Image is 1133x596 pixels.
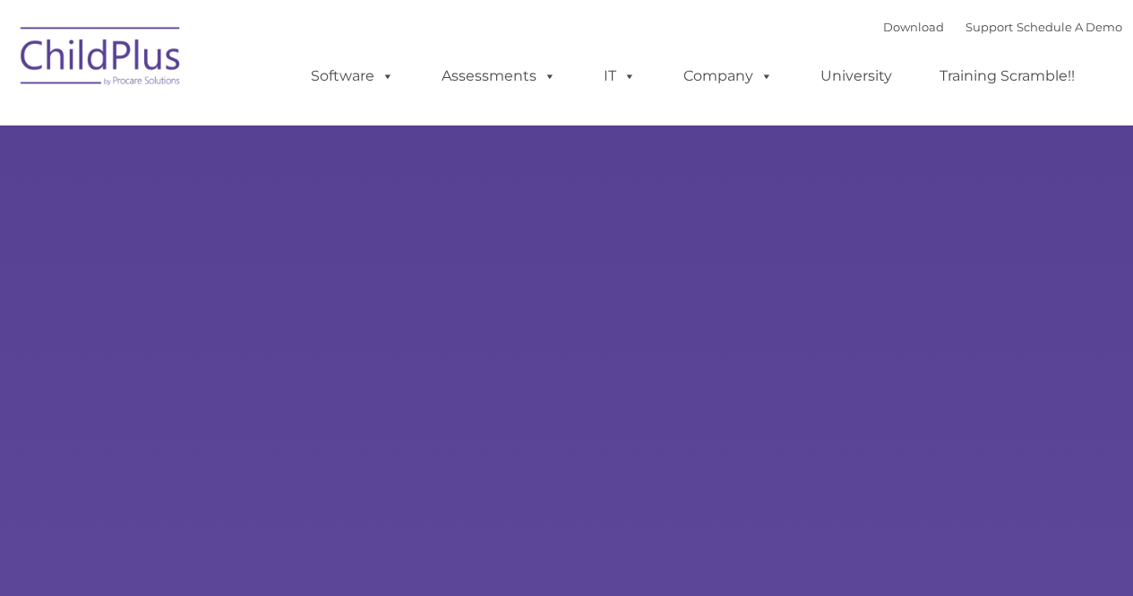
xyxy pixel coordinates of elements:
a: University [803,58,910,94]
a: Support [966,20,1013,34]
a: Schedule A Demo [1017,20,1122,34]
a: Software [293,58,412,94]
font: | [883,20,1122,34]
a: Company [665,58,791,94]
img: ChildPlus by Procare Solutions [12,14,191,104]
a: Training Scramble!! [922,58,1093,94]
a: IT [586,58,654,94]
a: Assessments [424,58,574,94]
a: Download [883,20,944,34]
